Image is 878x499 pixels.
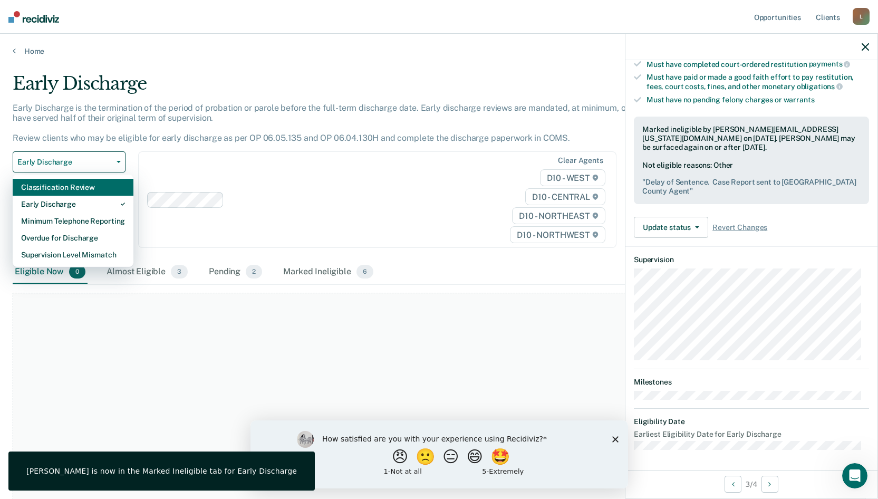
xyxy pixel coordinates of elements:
div: Eligible Now [13,261,88,284]
span: D10 - WEST [540,169,605,186]
dt: Milestones [634,378,869,387]
a: Home [13,46,865,56]
div: Must have completed court-ordered restitution [647,60,869,69]
span: warrants [784,95,815,104]
span: payments [809,60,851,68]
div: Classification Review [21,179,125,196]
span: D10 - NORTHWEST [510,226,605,243]
div: Clear agents [558,156,603,165]
div: [PERSON_NAME] is now in the Marked Ineligible tab for Early Discharge [26,466,297,476]
span: 0 [69,265,85,279]
div: Must have paid or made a good faith effort to pay restitution, fees, court costs, fines, and othe... [647,73,869,91]
iframe: Intercom live chat [842,463,867,488]
iframe: Survey by Kim from Recidiviz [250,420,628,488]
p: Early Discharge is the termination of the period of probation or parole before the full-term disc... [13,103,668,143]
dt: Supervision [634,255,869,264]
span: Early Discharge [17,158,112,167]
div: Pending [207,261,264,284]
dt: Eligibility Date [634,417,869,426]
button: Next Opportunity [761,476,778,493]
div: Marked ineligible by [PERSON_NAME][EMAIL_ADDRESS][US_STATE][DOMAIN_NAME] on [DATE]. [PERSON_NAME]... [642,125,861,151]
div: Early Discharge [13,73,671,103]
pre: " Delay of Sentence. Case Report sent to [GEOGRAPHIC_DATA] County Agent " [642,178,861,196]
div: L [853,8,870,25]
div: Must have no pending felony charges or [647,95,869,104]
div: 3 / 4 [625,470,877,498]
span: D10 - CENTRAL [525,188,605,205]
div: Overdue for Discharge [21,229,125,246]
span: Revert Changes [712,223,767,232]
span: 2 [246,265,262,279]
div: Early Discharge [21,196,125,213]
dt: Earliest Eligibility Date for Early Discharge [634,430,869,439]
div: Not eligible reasons: Other [642,161,861,196]
div: Supervision Level Mismatch [21,246,125,263]
div: Minimum Telephone Reporting [21,213,125,229]
div: Marked Ineligible [281,261,375,284]
span: obligations [797,82,843,91]
span: 3 [171,265,188,279]
span: D10 - NORTHEAST [512,207,605,224]
button: Previous Opportunity [725,476,741,493]
div: Almost Eligible [104,261,190,284]
button: Update status [634,217,708,238]
img: Recidiviz [8,11,59,23]
span: 6 [356,265,373,279]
